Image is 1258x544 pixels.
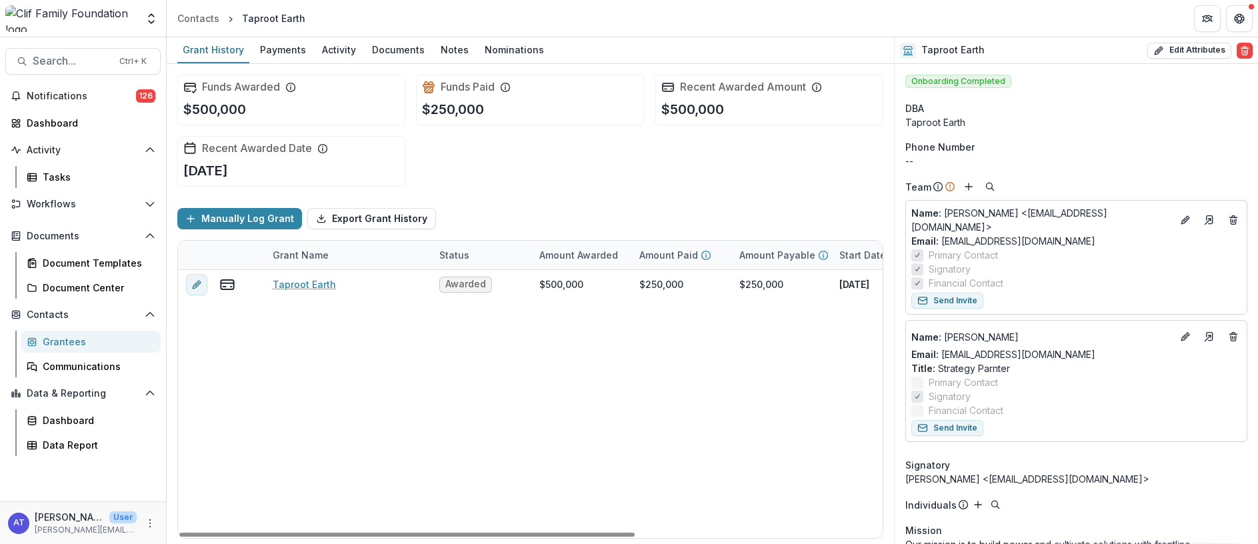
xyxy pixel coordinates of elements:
[21,409,161,431] a: Dashboard
[21,277,161,299] a: Document Center
[831,241,931,269] div: Start Date
[905,458,950,472] span: Signatory
[921,45,985,56] h2: Taproot Earth
[109,511,137,523] p: User
[27,199,139,210] span: Workflows
[202,81,280,93] h2: Funds Awarded
[27,388,139,399] span: Data & Reporting
[905,472,1247,486] div: [PERSON_NAME] <[EMAIL_ADDRESS][DOMAIN_NAME]>
[5,5,137,32] img: Clif Family Foundation logo
[43,281,150,295] div: Document Center
[43,413,150,427] div: Dashboard
[33,55,111,67] span: Search...
[911,347,1095,361] a: Email: [EMAIL_ADDRESS][DOMAIN_NAME]
[265,241,431,269] div: Grant Name
[5,304,161,325] button: Open Contacts
[479,37,549,63] a: Nominations
[202,142,312,155] h2: Recent Awarded Date
[982,179,998,195] button: Search
[27,91,136,102] span: Notifications
[911,420,983,436] button: Send Invite
[680,81,806,93] h2: Recent Awarded Amount
[987,497,1003,513] button: Search
[27,145,139,156] span: Activity
[273,277,336,291] a: Taproot Earth
[142,515,158,531] button: More
[929,389,971,403] span: Signatory
[5,225,161,247] button: Open Documents
[117,54,149,69] div: Ctrl + K
[929,403,1003,417] span: Financial Contact
[1237,43,1253,59] button: Delete
[43,438,150,452] div: Data Report
[631,241,731,269] div: Amount Paid
[435,37,474,63] a: Notes
[911,331,941,343] span: Name :
[911,235,939,247] span: Email:
[970,497,986,513] button: Add
[5,85,161,107] button: Notifications126
[21,355,161,377] a: Communications
[5,48,161,75] button: Search...
[531,241,631,269] div: Amount Awarded
[739,248,815,262] p: Amount Payable
[186,274,207,295] button: edit
[929,276,1003,290] span: Financial Contact
[21,252,161,274] a: Document Templates
[929,262,971,276] span: Signatory
[219,277,235,293] button: view-payments
[905,154,1247,168] div: --
[961,179,977,195] button: Add
[21,331,161,353] a: Grantees
[177,11,219,25] div: Contacts
[839,277,869,291] p: [DATE]
[27,309,139,321] span: Contacts
[1226,5,1253,32] button: Get Help
[5,383,161,404] button: Open Data & Reporting
[43,335,150,349] div: Grantees
[639,277,683,291] div: $250,000
[27,116,150,130] div: Dashboard
[661,99,724,119] p: $500,000
[911,349,939,360] span: Email:
[43,359,150,373] div: Communications
[317,40,361,59] div: Activity
[1177,212,1193,228] button: Edit
[531,248,626,262] div: Amount Awarded
[905,115,1247,129] div: Taproot Earth
[905,75,1011,88] span: Onboarding Completed
[905,101,924,115] span: DBA
[422,99,484,119] p: $250,000
[911,361,1241,375] p: Strategy Parnter
[431,241,531,269] div: Status
[639,248,698,262] p: Amount Paid
[441,81,495,93] h2: Funds Paid
[265,248,337,262] div: Grant Name
[1199,326,1220,347] a: Go to contact
[255,37,311,63] a: Payments
[307,208,436,229] button: Export Grant History
[435,40,474,59] div: Notes
[731,241,831,269] div: Amount Payable
[177,37,249,63] a: Grant History
[177,208,302,229] button: Manually Log Grant
[431,248,477,262] div: Status
[905,140,975,154] span: Phone Number
[445,279,486,290] span: Awarded
[21,166,161,188] a: Tasks
[255,40,311,59] div: Payments
[35,524,137,536] p: [PERSON_NAME][EMAIL_ADDRESS][DOMAIN_NAME]
[831,248,894,262] div: Start Date
[1225,212,1241,228] button: Deletes
[1177,329,1193,345] button: Edit
[911,330,1172,344] p: [PERSON_NAME]
[172,9,311,28] nav: breadcrumb
[1194,5,1221,32] button: Partners
[5,112,161,134] a: Dashboard
[929,375,998,389] span: Primary Contact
